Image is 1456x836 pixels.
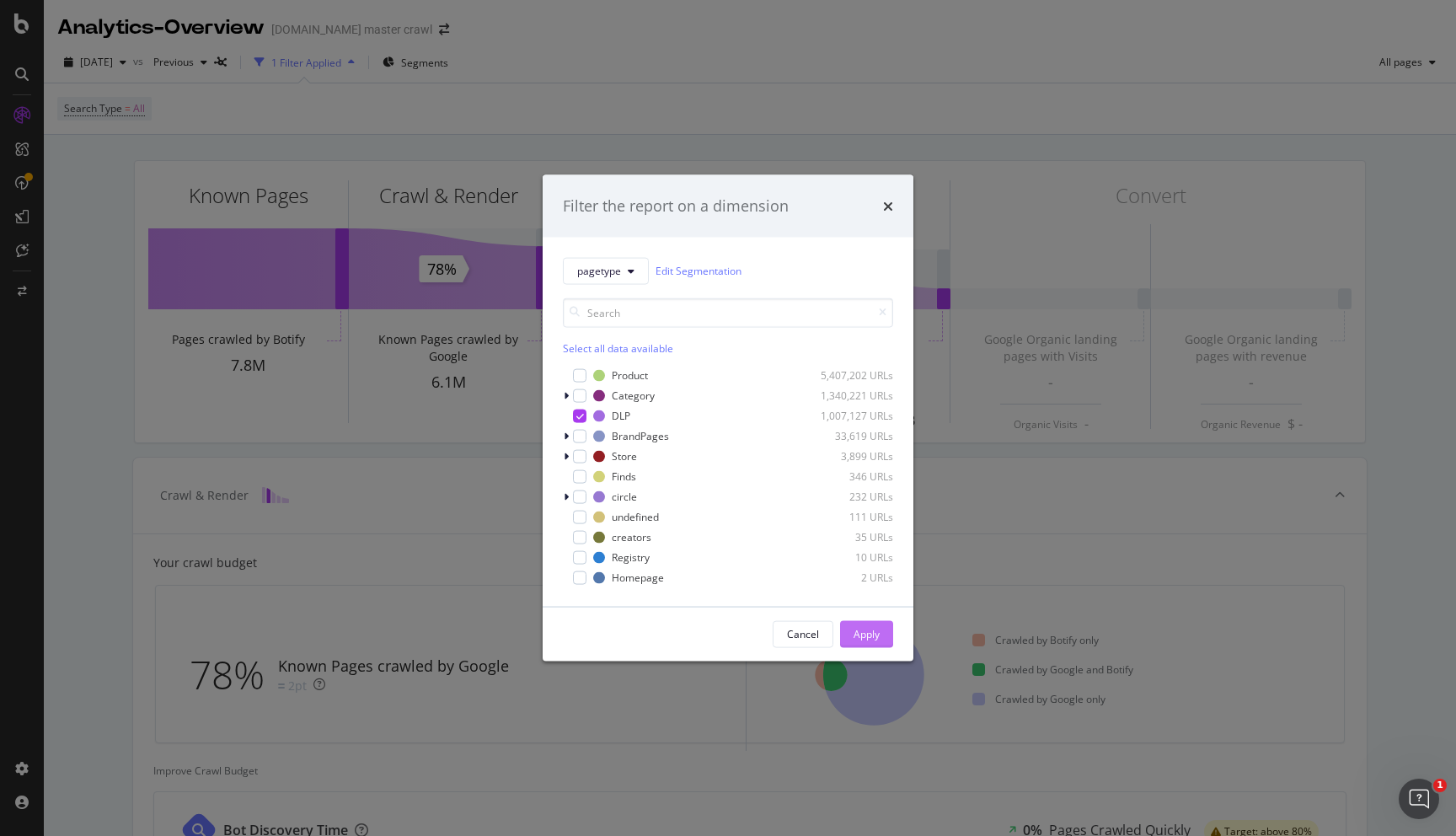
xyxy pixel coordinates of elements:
div: 346 URLs [811,469,893,484]
div: BrandPages [612,429,669,443]
div: undefined [612,510,659,524]
input: Search [563,297,893,327]
button: Cancel [773,620,833,647]
div: circle [612,490,637,504]
div: creators [612,530,651,544]
div: 33,619 URLs [811,429,893,443]
a: Edit Segmentation [656,262,741,280]
div: 1,340,221 URLs [811,389,893,403]
div: 232 URLs [811,490,893,504]
div: 10 URLs [811,550,893,565]
div: Apply [854,627,880,641]
button: Apply [840,620,893,647]
div: Homepage [612,571,664,585]
div: 2 URLs [811,571,893,585]
iframe: Intercom live chat [1399,779,1439,819]
div: 3,899 URLs [811,449,893,464]
div: Store [612,449,637,464]
div: 5,407,202 URLs [811,368,893,383]
div: Filter the report on a dimension [563,196,789,217]
div: Registry [612,550,650,565]
div: 35 URLs [811,530,893,544]
div: Finds [612,469,636,484]
button: pagetype [563,257,649,284]
div: 111 URLs [811,510,893,524]
div: Product [612,368,648,383]
div: Category [612,389,655,403]
div: Select all data available [563,340,893,355]
div: modal [543,175,913,662]
div: Cancel [787,627,819,641]
div: times [883,196,893,217]
div: DLP [612,409,630,423]
span: pagetype [577,264,621,278]
span: 1 [1433,779,1447,792]
div: 1,007,127 URLs [811,409,893,423]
